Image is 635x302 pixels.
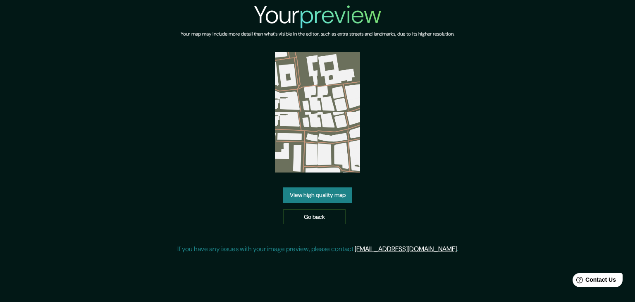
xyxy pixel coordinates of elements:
a: Go back [283,209,346,225]
iframe: Help widget launcher [561,270,626,293]
p: If you have any issues with your image preview, please contact . [177,244,458,254]
h6: Your map may include more detail than what's visible in the editor, such as extra streets and lan... [181,30,454,38]
a: View high quality map [283,187,352,203]
a: [EMAIL_ADDRESS][DOMAIN_NAME] [355,244,457,253]
img: created-map-preview [275,52,360,173]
